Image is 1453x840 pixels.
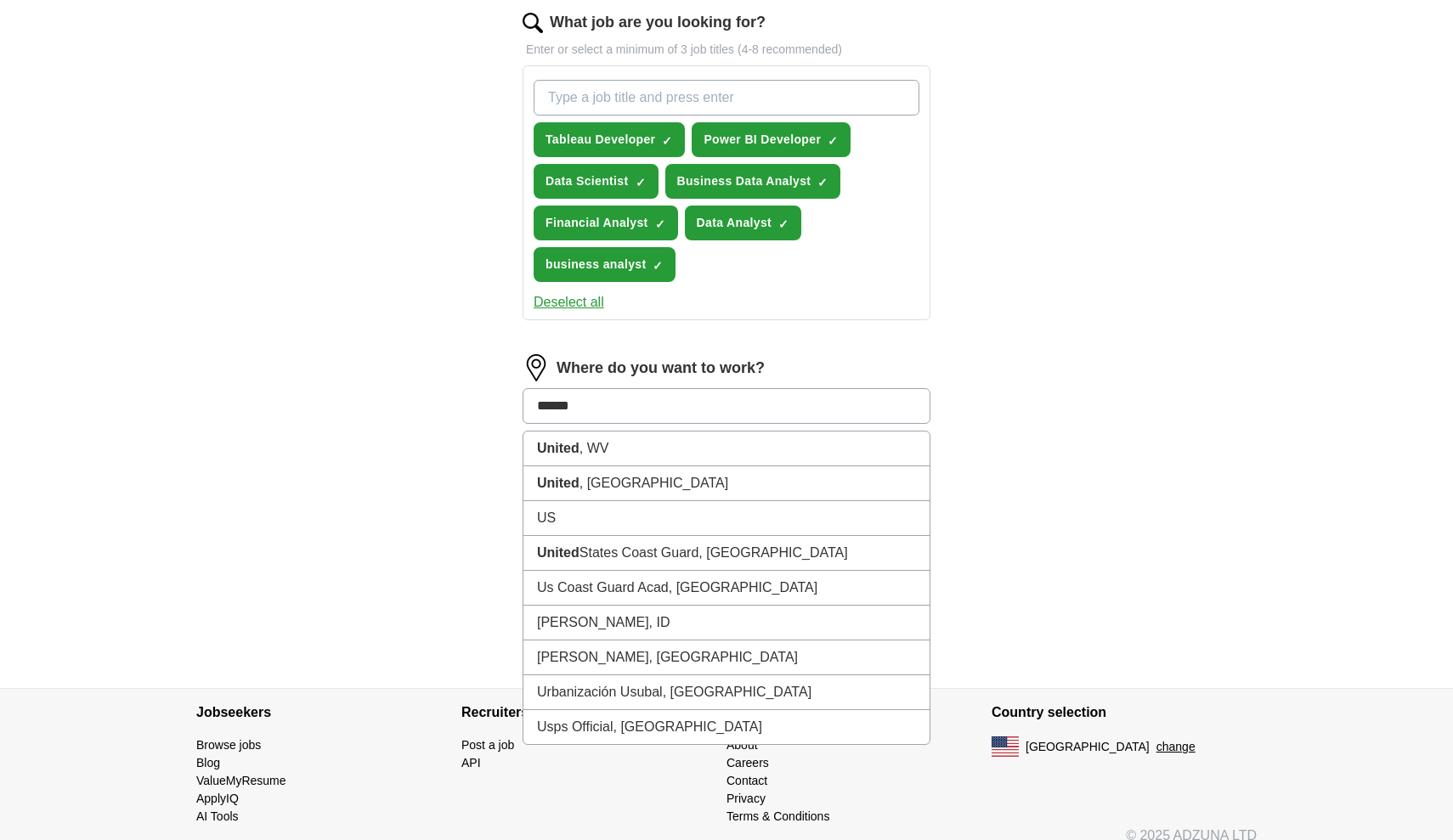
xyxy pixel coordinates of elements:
li: [PERSON_NAME], [GEOGRAPHIC_DATA] [523,640,930,675]
button: Tableau Developer✓ [534,122,685,157]
li: US [523,501,930,536]
span: ✓ [778,217,789,231]
li: , WV [523,431,930,466]
a: Post a job [461,738,514,752]
li: States Coast Guard, [GEOGRAPHIC_DATA] [523,536,930,571]
span: Business Data Analyst [677,172,811,190]
span: ✓ [636,176,646,189]
button: business analyst✓ [534,247,676,282]
span: ✓ [662,134,672,148]
a: Careers [726,756,769,770]
strong: United [537,441,580,455]
a: Contact [726,774,767,787]
strong: United [537,476,580,490]
li: , [GEOGRAPHIC_DATA] [523,466,930,501]
input: Type a job title and press enter [534,80,919,116]
button: Business Data Analyst✓ [665,164,841,199]
button: Data Scientist✓ [534,164,659,199]
span: ✓ [655,217,665,231]
button: Financial Analyst✓ [534,206,678,240]
span: ✓ [653,259,663,273]
span: ✓ [817,176,828,189]
button: change [1156,738,1196,756]
img: US flag [992,736,1019,757]
button: Power BI Developer✓ [692,122,851,157]
li: Urbanización Usubal, [GEOGRAPHIC_DATA] [523,675,930,710]
img: search.png [523,13,543,33]
span: Data Scientist [546,172,629,190]
a: AI Tools [196,809,239,823]
p: Enter or select a minimum of 3 job titles (4-8 recommended) [523,41,930,59]
button: Deselect all [534,292,604,313]
a: ApplyIQ [196,792,239,805]
a: Blog [196,756,220,770]
span: Tableau Developer [546,131,655,149]
h4: Country selection [992,689,1257,736]
li: [PERSON_NAME], ID [523,606,930,640]
li: Us Coast Guard Acad, [GEOGRAPHIC_DATA] [523,571,930,606]
button: Data Analyst✓ [685,206,802,240]
strong: United [537,545,580,560]
li: Usps Official, [GEOGRAPHIC_DATA] [523,710,930,744]
label: What job are you looking for? [550,11,766,34]
span: [GEOGRAPHIC_DATA] [1026,738,1150,756]
a: API [461,756,481,770]
span: business analyst [546,256,646,273]
a: Browse jobs [196,738,261,752]
label: Where do you want to work? [557,357,765,380]
img: location.png [523,354,550,381]
span: Power BI Developer [704,131,821,149]
span: Financial Analyst [546,214,648,232]
span: Data Analyst [697,214,772,232]
a: Terms & Conditions [726,809,829,823]
a: About [726,738,758,752]
a: Privacy [726,792,766,805]
a: ValueMyResume [196,774,286,787]
span: ✓ [828,134,838,148]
